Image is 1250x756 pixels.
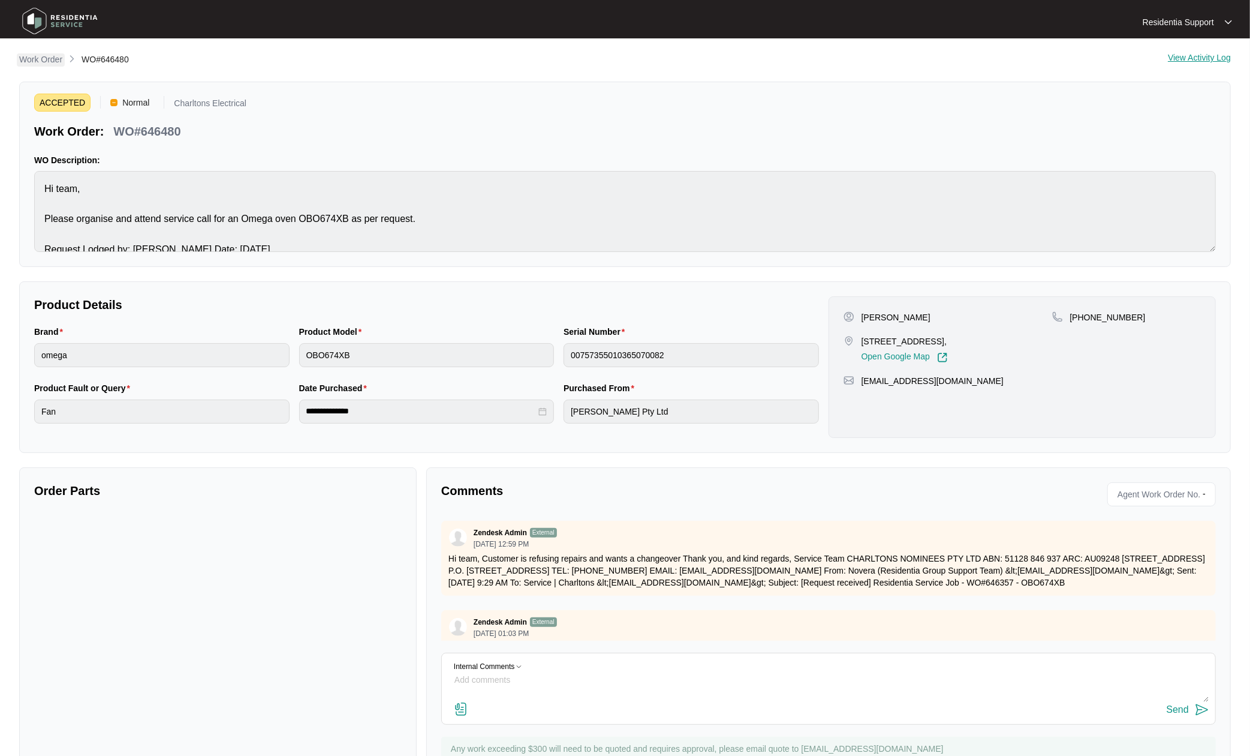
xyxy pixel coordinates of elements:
[34,400,290,424] input: Product Fault or Query
[113,123,180,140] p: WO#646480
[306,405,537,418] input: Date Purchased
[299,343,555,367] input: Product Model
[18,3,102,39] img: residentia service logo
[110,99,118,106] img: Vercel Logo
[530,617,557,627] p: External
[1167,702,1209,718] button: Send
[67,54,77,64] img: chevron-right
[299,382,372,394] label: Date Purchased
[564,326,629,338] label: Serial Number
[1113,485,1200,503] span: Agent Work Order No.
[34,171,1216,252] textarea: Hi team, Please organise and attend service call for an Omega oven OBO674XB as per request. Reque...
[17,53,65,67] a: Work Order
[82,55,129,64] span: WO#646480
[862,311,930,323] p: [PERSON_NAME]
[1070,311,1146,323] p: [PHONE_NUMBER]
[862,375,1004,387] p: [EMAIL_ADDRESS][DOMAIN_NAME]
[474,617,527,627] p: Zendesk Admin
[514,663,523,671] img: Dropdown-Icon
[19,53,62,65] p: Work Order
[564,382,639,394] label: Purchased From
[1203,485,1210,503] p: -
[449,529,467,547] img: user.svg
[299,326,367,338] label: Product Model
[474,528,527,538] p: Zendesk Admin
[34,154,1216,166] p: WO Description:
[862,335,948,347] p: [STREET_ADDRESS],
[862,352,948,363] a: Open Google Map
[1143,16,1214,28] p: Residentia Support
[844,335,854,346] img: map-pin
[34,123,104,140] p: Work Order:
[564,343,819,367] input: Serial Number
[844,375,854,386] img: map-pin
[34,382,135,394] label: Product Fault or Query
[451,743,1210,755] p: Any work exceeding $300 will need to be quoted and requires approval, please email quote to [EMAI...
[454,702,468,716] img: file-attachment-doc.svg
[34,343,290,367] input: Brand
[937,352,948,363] img: Link-External
[1168,53,1231,67] div: View Activity Log
[448,553,1209,589] p: Hi team, Customer is refusing repairs and wants a changeover Thank you, and kind regards, Service...
[34,94,91,112] span: ACCEPTED
[474,541,557,548] p: [DATE] 12:59 PM
[1225,19,1232,25] img: dropdown arrow
[564,400,819,424] input: Purchased From
[530,528,557,538] p: External
[1167,704,1189,715] div: Send
[441,482,820,499] p: Comments
[474,630,557,637] p: [DATE] 01:03 PM
[118,94,154,112] span: Normal
[454,663,514,671] p: Internal Comments
[1052,311,1063,322] img: map-pin
[844,311,854,322] img: user-pin
[449,618,467,636] img: user.svg
[34,326,68,338] label: Brand
[174,99,246,112] p: Charltons Electrical
[1195,703,1209,717] img: send-icon.svg
[34,296,819,313] p: Product Details
[34,482,402,499] p: Order Parts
